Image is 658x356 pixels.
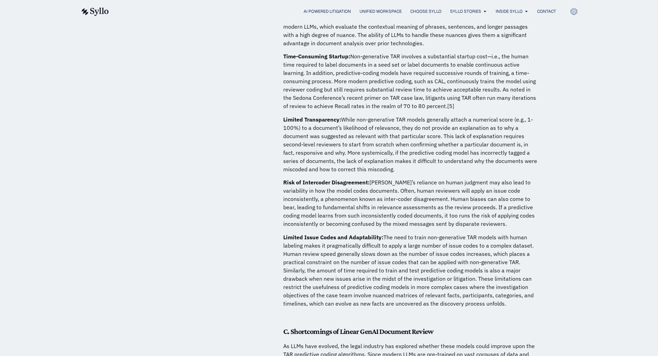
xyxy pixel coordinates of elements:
p: The need to train non-generative TAR models with human labeling makes it pragmatically difficult ... [283,233,539,308]
strong: Risk of Intercoder Disagreement: [283,179,370,186]
a: Contact [537,8,556,15]
p: [PERSON_NAME]’s reliance on human judgment may also lead to variability in how the model codes do... [283,178,539,228]
img: syllo [80,8,109,16]
a: AI Powered Litigation [304,8,351,15]
strong: Time-Consuming Startup: [283,53,350,60]
a: Syllo Stories [450,8,481,15]
strong: C. Shortcomings of Linear GenAI Document Review [283,327,433,336]
a: Inside Syllo [496,8,523,15]
p: While non-generative TAR models generally attach a numerical score (e.g., 1-100%) to a document’s... [283,115,539,173]
a: Unified Workspace [360,8,402,15]
p: Non-generative TAR involves a substantial startup cost—i.e., the human time required to label doc... [283,52,539,110]
nav: Menu [123,8,556,15]
div: Menu Toggle [123,8,556,15]
p: In general, non-generative TAR models conduct a relatively coarse analysis of documents based on ... [283,6,539,47]
strong: Limited Transparency: [283,116,341,123]
a: Choose Syllo [410,8,441,15]
strong: Limited Issue Codes and Adaptability: [283,234,383,241]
